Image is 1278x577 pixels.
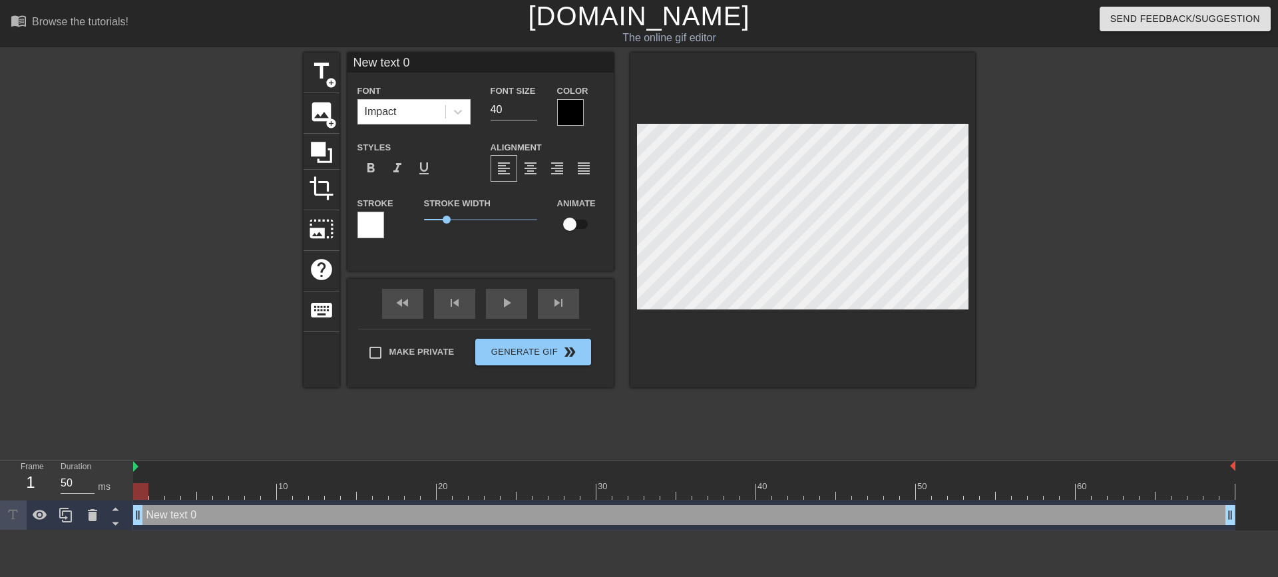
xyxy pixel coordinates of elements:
[11,13,128,33] a: Browse the tutorials!
[1100,7,1271,31] button: Send Feedback/Suggestion
[11,13,27,29] span: menu_book
[389,160,405,176] span: format_italic
[395,295,411,311] span: fast_rewind
[278,480,290,493] div: 10
[1223,508,1237,522] span: drag_handle
[389,345,455,359] span: Make Private
[598,480,610,493] div: 30
[528,1,749,31] a: [DOMAIN_NAME]
[98,480,110,494] div: ms
[557,85,588,98] label: Color
[1110,11,1260,27] span: Send Feedback/Suggestion
[309,176,334,201] span: crop
[309,257,334,282] span: help
[475,339,590,365] button: Generate Gif
[499,295,515,311] span: play_arrow
[491,141,542,154] label: Alignment
[309,59,334,84] span: title
[131,508,144,522] span: drag_handle
[557,197,596,210] label: Animate
[1230,461,1235,471] img: bound-end.png
[447,295,463,311] span: skip_previous
[757,480,769,493] div: 40
[21,471,41,494] div: 1
[11,461,51,499] div: Frame
[549,160,565,176] span: format_align_right
[416,160,432,176] span: format_underline
[481,344,585,360] span: Generate Gif
[365,104,397,120] div: Impact
[576,160,592,176] span: format_align_justify
[562,344,578,360] span: double_arrow
[325,118,337,129] span: add_circle
[496,160,512,176] span: format_align_left
[325,77,337,89] span: add_circle
[424,197,491,210] label: Stroke Width
[917,480,929,493] div: 50
[1077,480,1089,493] div: 60
[363,160,379,176] span: format_bold
[357,85,381,98] label: Font
[61,463,91,471] label: Duration
[491,85,536,98] label: Font Size
[309,216,334,242] span: photo_size_select_large
[438,480,450,493] div: 20
[523,160,538,176] span: format_align_center
[550,295,566,311] span: skip_next
[433,30,906,46] div: The online gif editor
[309,297,334,323] span: keyboard
[32,16,128,27] div: Browse the tutorials!
[357,141,391,154] label: Styles
[357,197,393,210] label: Stroke
[309,99,334,124] span: image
